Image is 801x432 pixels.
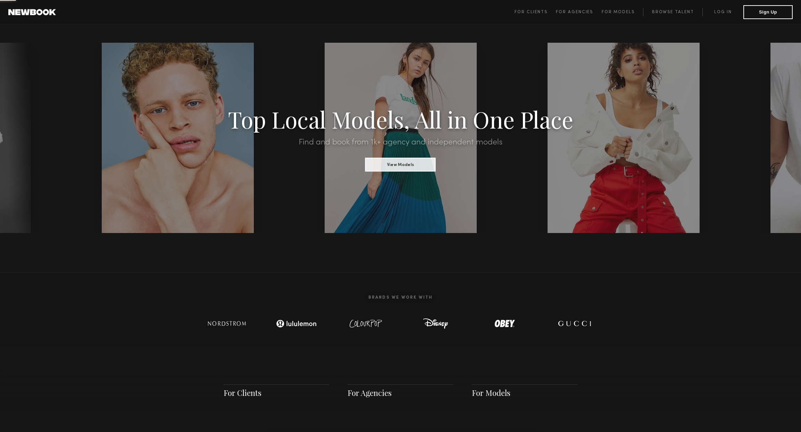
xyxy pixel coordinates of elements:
[552,317,597,331] img: logo-gucci.svg
[272,317,321,331] img: logo-lulu.svg
[365,158,436,172] button: View Models
[515,8,556,16] a: For Clients
[602,8,643,16] a: For Models
[743,5,793,19] button: Sign Up
[556,10,593,14] span: For Agencies
[702,8,743,16] a: Log in
[602,10,635,14] span: For Models
[192,287,609,308] h2: Brands We Work With
[643,8,702,16] a: Browse Talent
[472,388,510,398] a: For Models
[60,138,741,147] h2: Find and book from 1k+ agency and independent models
[482,317,527,331] img: logo-obey.svg
[348,388,392,398] a: For Agencies
[556,8,601,16] a: For Agencies
[203,317,251,331] img: logo-nordstrom.svg
[343,317,389,331] img: logo-colour-pop.svg
[365,160,436,168] a: View Models
[413,317,458,331] img: logo-disney.svg
[224,388,261,398] a: For Clients
[60,108,741,130] h1: Top Local Models, All in One Place
[515,10,548,14] span: For Clients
